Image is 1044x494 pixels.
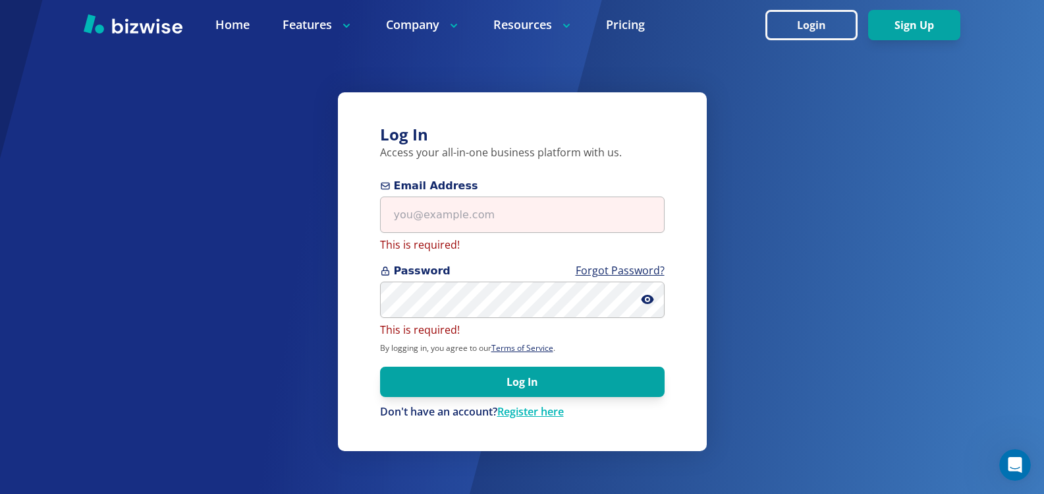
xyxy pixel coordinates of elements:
p: Features [283,16,353,33]
a: Home [215,16,250,33]
span: Email Address [380,178,665,194]
div: Don't have an account?Register here [380,405,665,419]
p: Resources [493,16,573,33]
p: Access your all-in-one business platform with us. [380,146,665,160]
button: Login [765,10,858,40]
p: Don't have an account? [380,405,665,419]
a: Login [765,19,868,32]
iframe: Intercom live chat [999,449,1031,481]
a: Sign Up [868,19,960,32]
a: Pricing [606,16,645,33]
button: Sign Up [868,10,960,40]
img: Bizwise Logo [84,14,182,34]
input: you@example.com [380,197,665,233]
p: This is required! [380,323,665,338]
a: Forgot Password? [576,263,665,278]
button: Log In [380,367,665,397]
p: By logging in, you agree to our . [380,343,665,354]
h3: Log In [380,124,665,146]
a: Register here [497,404,564,419]
span: Password [380,263,665,279]
a: Terms of Service [491,342,553,354]
p: This is required! [380,238,665,253]
p: Company [386,16,460,33]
